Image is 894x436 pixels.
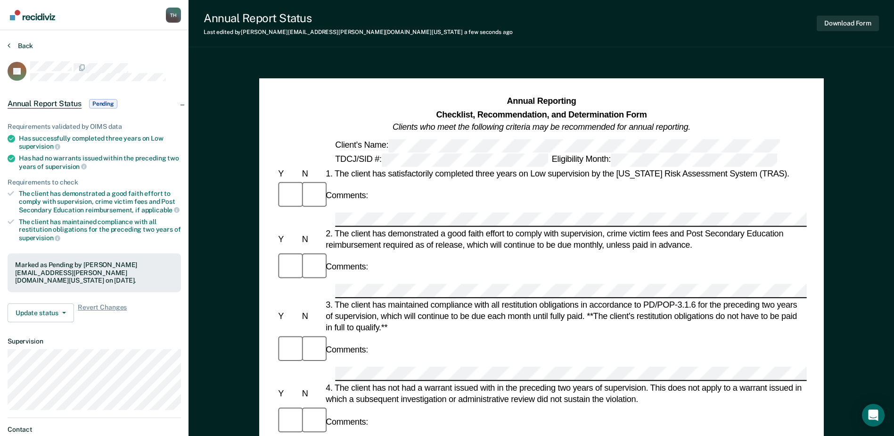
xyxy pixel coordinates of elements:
div: Comments: [324,190,370,201]
button: Download Form [817,16,879,31]
strong: Annual Reporting [507,97,576,106]
span: supervision [19,234,60,242]
div: Requirements to check [8,178,181,186]
div: Y [276,310,300,322]
div: Last edited by [PERSON_NAME][EMAIL_ADDRESS][PERSON_NAME][DOMAIN_NAME][US_STATE] [204,29,513,35]
div: Marked as Pending by [PERSON_NAME][EMAIL_ADDRESS][PERSON_NAME][DOMAIN_NAME][US_STATE] on [DATE]. [15,261,173,285]
span: Pending [89,99,117,109]
div: The client has demonstrated a good faith effort to comply with supervision, crime victim fees and... [19,190,181,214]
div: 1. The client has satisfactorily completed three years on Low supervision by the [US_STATE] Risk ... [324,168,807,179]
div: Open Intercom Messenger [862,404,885,427]
span: Revert Changes [78,303,127,322]
span: supervision [45,163,87,170]
div: Eligibility Month: [550,153,779,167]
div: The client has maintained compliance with all restitution obligations for the preceding two years of [19,218,181,242]
div: Y [276,168,300,179]
span: a few seconds ago [464,29,513,35]
div: Has had no warrants issued within the preceding two years of [19,154,181,170]
div: TDCJ/SID #: [333,153,550,167]
div: Y [276,233,300,244]
em: Clients who meet the following criteria may be recommended for annual reporting. [393,122,690,132]
span: Annual Report Status [8,99,82,109]
span: applicable [141,206,180,214]
div: Comments: [324,261,370,273]
div: N [300,168,323,179]
div: Y [276,388,300,399]
div: Annual Report Status [204,11,513,25]
div: Client's Name: [333,139,782,152]
dt: Contact [8,426,181,434]
button: Update status [8,303,74,322]
div: N [300,233,323,244]
div: N [300,310,323,322]
span: supervision [19,143,60,150]
div: N [300,388,323,399]
div: Comments: [324,344,370,356]
dt: Supervision [8,337,181,345]
div: Comments: [324,416,370,427]
div: Requirements validated by OIMS data [8,123,181,131]
strong: Checklist, Recommendation, and Determination Form [436,109,647,119]
button: Back [8,42,33,50]
div: 2. The client has demonstrated a good faith effort to comply with supervision, crime victim fees ... [324,227,807,250]
img: Recidiviz [10,10,55,20]
div: T H [166,8,181,23]
button: Profile dropdown button [166,8,181,23]
div: Has successfully completed three years on Low [19,134,181,151]
div: 3. The client has maintained compliance with all restitution obligations in accordance to PD/POP-... [324,299,807,334]
div: 4. The client has not had a warrant issued with in the preceding two years of supervision. This d... [324,382,807,405]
